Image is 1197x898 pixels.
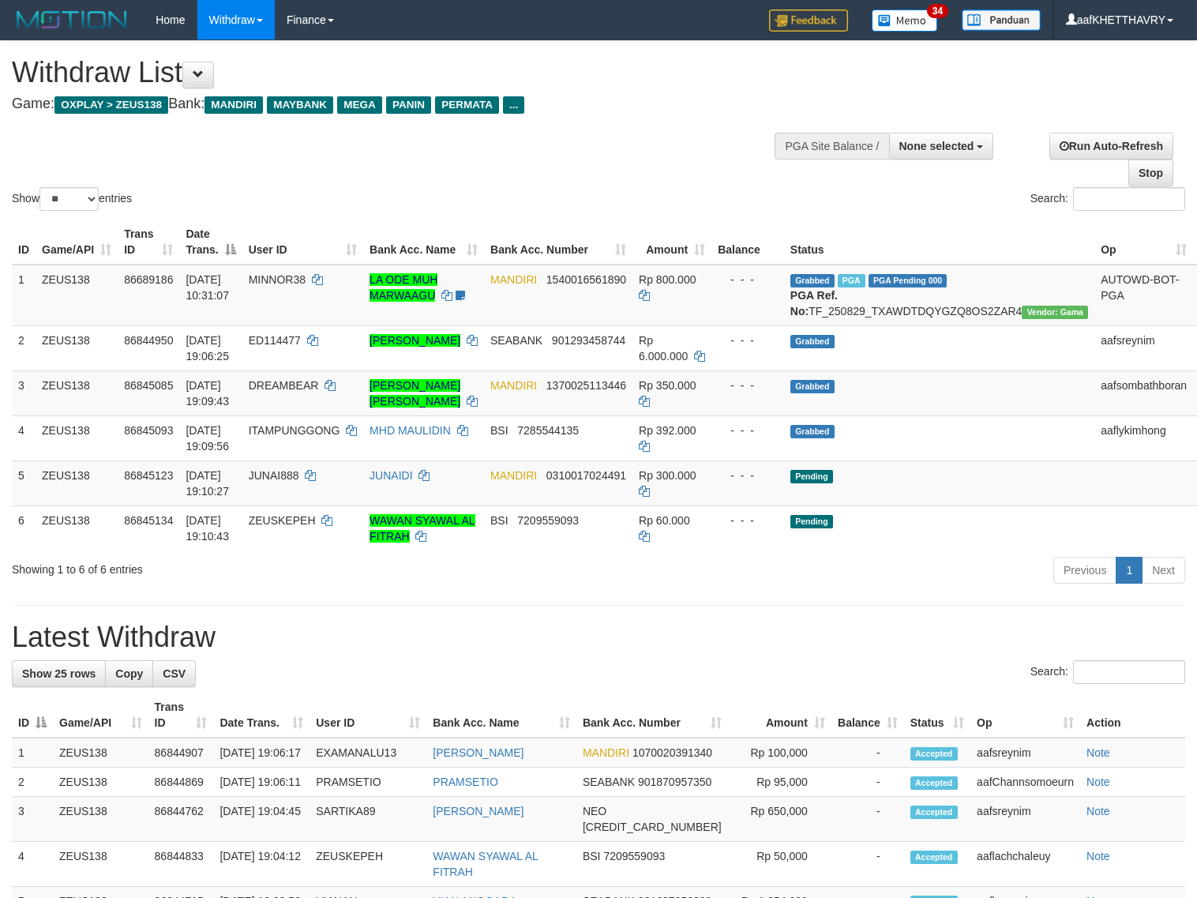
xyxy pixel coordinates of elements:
[1086,850,1110,862] a: Note
[831,797,904,842] td: -
[249,514,316,527] span: ZEUSKEPEH
[718,468,778,483] div: - - -
[1094,220,1193,265] th: Op: activate to sort column ascending
[970,842,1080,887] td: aaflachchaleuy
[632,220,711,265] th: Amount: activate to sort column ascending
[1022,306,1088,319] span: Vendor URL: https://trx31.1velocity.biz
[53,842,148,887] td: ZEUS138
[718,513,778,528] div: - - -
[718,333,778,348] div: - - -
[118,220,179,265] th: Trans ID: activate to sort column ascending
[124,514,173,527] span: 86845134
[124,273,173,286] span: 86689186
[831,738,904,768] td: -
[53,768,148,797] td: ZEUS138
[186,273,229,302] span: [DATE] 10:31:07
[205,96,263,114] span: MANDIRI
[790,289,838,317] b: PGA Ref. No:
[249,334,301,347] span: ED114477
[869,274,947,287] span: PGA Pending
[728,768,831,797] td: Rp 95,000
[970,738,1080,768] td: aafsreynim
[490,469,537,482] span: MANDIRI
[186,424,229,453] span: [DATE] 19:09:56
[831,842,904,887] td: -
[12,57,782,88] h1: Withdraw List
[1128,160,1173,186] a: Stop
[1086,776,1110,788] a: Note
[1086,805,1110,817] a: Note
[910,806,958,819] span: Accepted
[546,379,626,392] span: Copy 1370025113446 to clipboard
[910,851,958,864] span: Accepted
[363,220,484,265] th: Bank Acc. Name: activate to sort column ascending
[790,274,835,287] span: Grabbed
[36,505,118,550] td: ZEUS138
[267,96,333,114] span: MAYBANK
[186,334,229,363] span: [DATE] 19:06:25
[12,660,106,687] a: Show 25 rows
[53,738,148,768] td: ZEUS138
[1094,325,1193,370] td: aafsreynim
[12,693,53,738] th: ID: activate to sort column descending
[889,133,994,160] button: None selected
[583,746,629,759] span: MANDIRI
[583,821,722,833] span: Copy 5859459281971092 to clipboard
[53,693,148,738] th: Game/API: activate to sort column ascending
[124,469,173,482] span: 86845123
[433,776,497,788] a: PRAMSETIO
[583,776,635,788] span: SEABANK
[546,469,626,482] span: Copy 0310017024491 to clipboard
[769,9,848,32] img: Feedback.jpg
[970,768,1080,797] td: aafChannsomoeurn
[36,265,118,326] td: ZEUS138
[124,424,173,437] span: 86845093
[12,738,53,768] td: 1
[790,380,835,393] span: Grabbed
[638,776,711,788] span: Copy 901870957350 to clipboard
[718,378,778,393] div: - - -
[148,738,214,768] td: 86844907
[12,768,53,797] td: 2
[503,96,524,114] span: ...
[433,850,538,878] a: WAWAN SYAWAL AL FITRAH
[12,96,782,112] h4: Game: Bank:
[970,693,1080,738] th: Op: activate to sort column ascending
[249,469,299,482] span: JUNAI888
[775,133,888,160] div: PGA Site Balance /
[386,96,431,114] span: PANIN
[310,738,426,768] td: EXAMANALU13
[12,460,36,505] td: 5
[639,469,696,482] span: Rp 300.000
[310,768,426,797] td: PRAMSETIO
[12,325,36,370] td: 2
[249,424,340,437] span: ITAMPUNGGONG
[148,693,214,738] th: Trans ID: activate to sort column ascending
[1094,415,1193,460] td: aaflykimhong
[1086,746,1110,759] a: Note
[639,379,696,392] span: Rp 350.000
[36,370,118,415] td: ZEUS138
[872,9,938,32] img: Button%20Memo.svg
[1116,557,1143,584] a: 1
[517,424,579,437] span: Copy 7285544135 to clipboard
[910,776,958,790] span: Accepted
[790,515,833,528] span: Pending
[790,470,833,483] span: Pending
[1073,660,1185,684] input: Search:
[370,514,475,543] a: WAWAN SYAWAL AL FITRAH
[12,220,36,265] th: ID
[1094,370,1193,415] td: aafsombathboran
[36,325,118,370] td: ZEUS138
[36,220,118,265] th: Game/API: activate to sort column ascending
[36,460,118,505] td: ZEUS138
[249,379,319,392] span: DREAMBEAR
[426,693,576,738] th: Bank Acc. Name: activate to sort column ascending
[546,273,626,286] span: Copy 1540016561890 to clipboard
[36,415,118,460] td: ZEUS138
[310,797,426,842] td: SARTIKA89
[490,514,508,527] span: BSI
[838,274,865,287] span: Marked by aafkaynarin
[12,555,487,577] div: Showing 1 to 6 of 6 entries
[583,850,601,862] span: BSI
